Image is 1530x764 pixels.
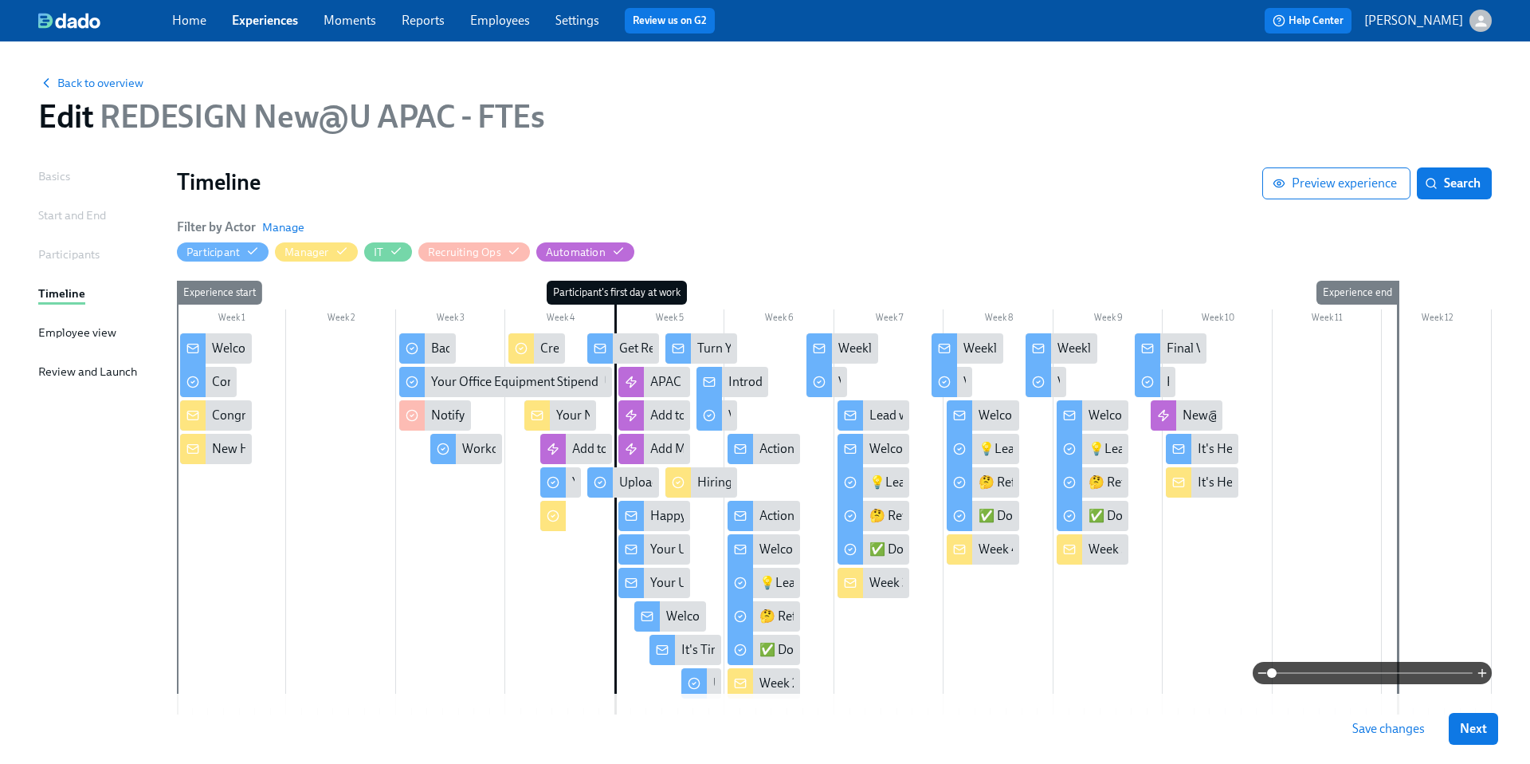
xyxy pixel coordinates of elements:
div: 🤔 Reflect: Belonging at Work [728,601,799,632]
div: Your Udemy Benefits [618,568,690,598]
div: Upload your photo in Workday! [587,467,659,498]
button: Search [1417,167,1492,199]
div: Action Required Re: Your Benefits [759,440,942,458]
div: Congratulations on your new hire! 👏 [212,407,416,424]
div: Hiring Manager Week 1 Survey [697,474,863,491]
div: Week 4 [505,309,615,330]
div: ✅ Do: Experiment with Prompting! [838,534,909,565]
div: 💡Learn: Check-In On Tools [1089,440,1242,458]
div: Lead with Confidence — Let’s Set You Up for Success at [GEOGRAPHIC_DATA] [838,400,909,431]
div: Week 5 [615,309,725,330]
div: 💡Learn: Check-In On Tools [1057,434,1128,464]
button: Preview experience [1262,167,1410,199]
div: Hide Participant [186,245,240,260]
button: Manage [262,219,304,235]
div: 💡Learn: AI at [GEOGRAPHIC_DATA] [838,467,909,498]
span: Search [1428,175,1481,191]
a: Experiences [232,13,298,28]
div: It's Here! Your 5 Week Values Reflection [1198,440,1413,458]
div: Final Values Reflection: Never Stop Learning [1135,367,1175,397]
div: Final Values Reflection—Never Stop Learning [1135,333,1206,364]
div: Week 3 [396,309,506,330]
div: Welcome to Week 4 — you’re hitting your stride! 💪 [979,407,1253,424]
div: Congratulations on your new hire! 👏 [180,400,252,431]
div: Your Udemy Benefits [650,574,764,592]
button: Manager [275,242,357,262]
div: It's Time...For Some Swag! [681,641,826,659]
div: Week 5 Onboarding for {{ participant.firstName }} - Wrapping Up, for Now! [1089,541,1495,558]
div: Participant's first day at work [547,281,687,305]
div: Turn Yourself into AI Art with [PERSON_NAME]! 🎨 [697,340,977,357]
div: Weekly Values Reflection -- Relentless Focus [1026,333,1097,364]
h1: Edit [38,97,545,136]
div: It's Here! Your New Hire's 5 Week Values Reflection [1166,467,1238,498]
div: Welcome to Week 5 — you made it! 🎉 [1089,407,1295,424]
a: Settings [555,13,599,28]
div: Add to Cohort Slack Group [618,400,690,431]
button: Recruiting Ops [418,242,530,262]
div: Action Required Re: Your Benefits [759,507,942,525]
div: Week 3 Onboarding for {{ participant.firstName }} - Udemy AI Tools [838,568,909,598]
div: New Hire IT Set Up [212,440,315,458]
a: Employees [470,13,530,28]
div: Welcome to Udemy - We’re So Happy You’re Here! [212,340,481,357]
div: Your Office Equipment Stipend [399,367,612,397]
div: Experience start [177,281,262,305]
img: dado [38,13,100,29]
div: Notify and perform background check [399,400,471,431]
div: 💡Learn: BEDI Learning Path [728,568,799,598]
div: Background check completion [399,333,456,364]
div: Your new computer is ready! [540,467,581,498]
div: Happy First Day! [618,501,690,531]
div: Welcome to Week 4 — you’re hitting your stride! 💪 [947,400,1018,431]
div: Experience end [1316,281,1399,305]
div: 💡Learn: Purpose Driven Performance [979,440,1191,458]
div: Add to Cohort Slack Group [650,407,794,424]
div: Week 5 Onboarding for {{ participant.firstName }} - Wrapping Up, for Now! [1057,534,1128,565]
div: ✅ Do: Keep Growing with Career Hub! [1057,501,1128,531]
div: Welcome to Udemy Week 3 — you’re finding your rhythm! [838,434,909,464]
button: Participant [177,242,269,262]
div: ✅ Do: Experiment with Prompting! [869,541,1065,558]
div: It's Here! Your 5 Week Values Reflection [1166,434,1238,464]
div: Your Udemy Benefits [650,541,764,558]
div: It's Here! Your New Hire's 5 Week Values Reflection [1198,474,1476,491]
div: Week 2 [286,309,396,330]
div: APAC Slack Channels [618,367,690,397]
div: Lead with Confidence — Let’s Set You Up for Success at [GEOGRAPHIC_DATA] [869,407,1289,424]
button: Save changes [1341,713,1436,745]
a: Review us on G2 [633,13,707,29]
div: Get Ready for your First Day at [GEOGRAPHIC_DATA]! [587,333,659,364]
div: Welcome to Week 2 at [GEOGRAPHIC_DATA] - you're off and running! [759,541,1139,558]
div: Week 6 [724,309,834,330]
div: Timeline [38,285,85,302]
div: 🤔 Reflect: Belonging at Work [759,608,922,625]
div: Hide Automation [546,245,606,260]
span: Next [1460,721,1487,737]
p: [PERSON_NAME] [1364,12,1463,30]
div: New Hire IT Set Up [180,434,252,464]
div: 🤔 Reflect: How Your Work Contributes [947,467,1018,498]
div: Background check completion [431,340,596,357]
button: Back to overview [38,75,143,91]
div: Welcome to Udemy - We’re So Happy You’re Here! [180,333,252,364]
div: Week 12 [1382,309,1492,330]
button: [PERSON_NAME] [1364,10,1492,32]
div: Values Reflection: Act As One Team [932,367,972,397]
div: Welcome to Week 5 — you made it! 🎉 [1057,400,1128,431]
div: Get Ready for your First Day at [GEOGRAPHIC_DATA]! [619,340,913,357]
button: Next [1449,713,1498,745]
div: Week 3 Onboarding for {{ participant.firstName }} - Udemy AI Tools [869,574,1234,592]
div: Start and End [38,207,106,224]
div: Week 7 [834,309,944,330]
a: Moments [324,13,376,28]
div: Review and Launch [38,363,137,380]
div: Values Reflection: Lead the Way [696,400,737,431]
div: Introduction to Weekly Reflections: Udemy Values [696,367,768,397]
span: Save changes [1352,721,1425,737]
div: 🤔 Reflect: How Your Work Contributes [979,474,1193,491]
div: Final Values Reflection—Never Stop Learning [1167,340,1410,357]
h1: Timeline [177,167,1262,196]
